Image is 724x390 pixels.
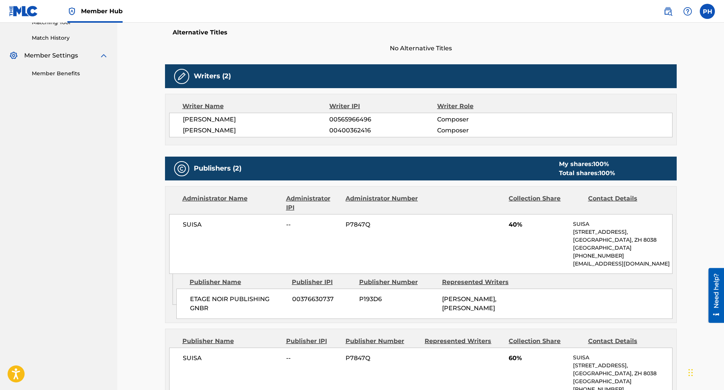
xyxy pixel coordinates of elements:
[663,7,673,16] img: search
[573,252,672,260] p: [PHONE_NUMBER]
[8,5,19,40] div: Need help?
[686,354,724,390] iframe: Chat Widget
[660,4,676,19] a: Public Search
[437,126,535,135] span: Composer
[329,115,437,124] span: 00565966496
[183,115,330,124] span: [PERSON_NAME]
[686,354,724,390] div: Chat-Widget
[683,7,692,16] img: help
[588,194,662,212] div: Contact Details
[573,354,672,362] p: SUISA
[573,260,672,268] p: [EMAIL_ADDRESS][DOMAIN_NAME]
[573,244,672,252] p: [GEOGRAPHIC_DATA]
[593,160,609,168] span: 100 %
[183,126,330,135] span: [PERSON_NAME]
[194,72,231,81] h5: Writers (2)
[165,44,677,53] span: No Alternative Titles
[346,220,419,229] span: P7847Q
[286,337,340,346] div: Publisher IPI
[437,102,535,111] div: Writer Role
[173,29,669,36] h5: Alternative Titles
[286,220,340,229] span: --
[573,236,672,244] p: [GEOGRAPHIC_DATA], ZH 8038
[559,160,615,169] div: My shares:
[573,370,672,378] p: [GEOGRAPHIC_DATA], ZH 8038
[346,194,419,212] div: Administrator Number
[442,295,497,312] span: [PERSON_NAME], [PERSON_NAME]
[688,361,693,384] div: Ziehen
[292,278,353,287] div: Publisher IPI
[183,354,281,363] span: SUISA
[559,169,615,178] div: Total shares:
[190,295,286,313] span: ETAGE NOIR PUBLISHING GNBR
[9,6,38,17] img: MLC Logo
[99,51,108,60] img: expand
[194,164,241,173] h5: Publishers (2)
[573,362,672,370] p: [STREET_ADDRESS],
[24,51,78,60] span: Member Settings
[442,278,519,287] div: Represented Writers
[588,337,662,346] div: Contact Details
[329,126,437,135] span: 00400362416
[573,378,672,385] p: [GEOGRAPHIC_DATA]
[177,164,186,173] img: Publishers
[359,278,436,287] div: Publisher Number
[292,295,353,304] span: 00376630737
[359,295,436,304] span: P193D6
[509,194,582,212] div: Collection Share
[329,102,437,111] div: Writer IPI
[81,7,123,16] span: Member Hub
[573,220,672,228] p: SUISA
[67,7,76,16] img: Top Rightsholder
[32,34,108,42] a: Match History
[573,228,672,236] p: [STREET_ADDRESS],
[177,72,186,81] img: Writers
[346,337,419,346] div: Publisher Number
[190,278,286,287] div: Publisher Name
[182,337,280,346] div: Publisher Name
[346,354,419,363] span: P7847Q
[509,337,582,346] div: Collection Share
[182,194,280,212] div: Administrator Name
[425,337,503,346] div: Represented Writers
[9,51,18,60] img: Member Settings
[599,169,615,177] span: 100 %
[286,354,340,363] span: --
[437,115,535,124] span: Composer
[32,70,108,78] a: Member Benefits
[183,220,281,229] span: SUISA
[182,102,330,111] div: Writer Name
[509,220,567,229] span: 40%
[286,194,340,212] div: Administrator IPI
[680,4,695,19] div: Help
[700,4,715,19] div: User Menu
[703,268,724,323] iframe: Resource Center
[509,354,567,363] span: 60%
